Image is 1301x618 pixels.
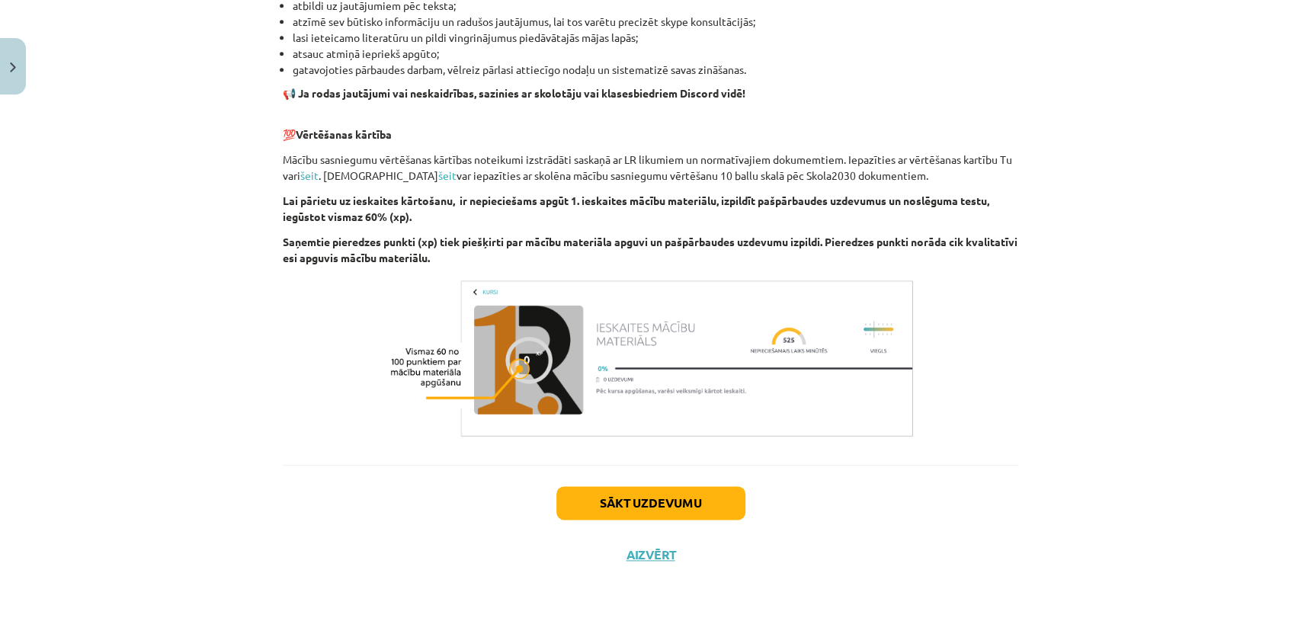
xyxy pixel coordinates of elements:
[300,168,319,182] a: šeit
[283,194,989,223] b: Lai pārietu uz ieskaites kārtošanu, ir nepieciešams apgūt 1. ieskaites mācību materiālu, izpildīt...
[10,62,16,72] img: icon-close-lesson-0947bae3869378f0d4975bcd49f059093ad1ed9edebbc8119c70593378902aed.svg
[622,547,680,562] button: Aizvērt
[283,110,1019,142] p: 💯
[293,46,1019,62] li: atsauc atmiņā iepriekš apgūto;
[283,86,745,100] strong: 📢 Ja rodas jautājumi vai neskaidrības, sazinies ar skolotāju vai klasesbiedriem Discord vidē!
[293,14,1019,30] li: atzīmē sev būtisko informāciju un radušos jautājumus, lai tos varētu precizēt skype konsultācijās;
[283,235,1017,264] b: Saņemtie pieredzes punkti (xp) tiek piešķirti par mācību materiāla apguvi un pašpārbaudes uzdevum...
[293,62,1019,78] li: gatavojoties pārbaudes darbam, vēlreiz pārlasi attiecīgo nodaļu un sistematizē savas zināšanas.
[283,152,1019,184] p: Mācību sasniegumu vērtēšanas kārtības noteikumi izstrādāti saskaņā ar LR likumiem un normatīvajie...
[293,30,1019,46] li: lasi ieteicamo literatūru un pildi vingrinājumus piedāvātajās mājas lapās;
[296,127,392,141] b: Vērtēšanas kārtība
[438,168,457,182] a: šeit
[556,486,745,520] button: Sākt uzdevumu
